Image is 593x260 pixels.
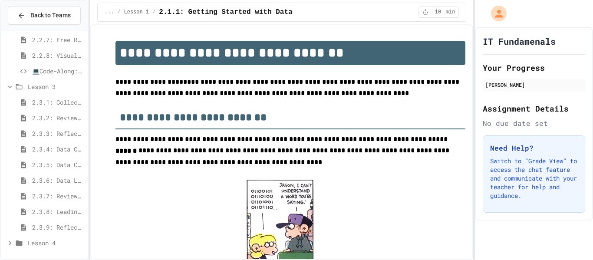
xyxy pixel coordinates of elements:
span: 2.3.1: Collecting Data [32,98,84,107]
span: Lesson 4 [28,238,84,247]
span: 2.3.6: Data Limitations [32,176,84,185]
span: 2.3.3: Reflection - Design a Survey [32,129,84,138]
h3: Need Help? [490,143,578,153]
span: Lesson 1 [124,9,149,16]
div: No due date set [483,118,585,128]
span: 💻Code-Along: Exploring Data Through Visualization [32,66,84,76]
span: 2.3.7: Review of Data Limitations [32,191,84,201]
span: / [117,9,120,16]
span: 2.2.8: Visualizing and Interpreting Data Quiz [32,51,84,60]
span: min [446,9,455,16]
div: My Account [482,3,509,23]
span: 2.3.9: Reflection - Metadata [32,223,84,232]
span: ... [105,9,114,16]
div: [PERSON_NAME] [485,81,583,89]
p: Switch to "Grade View" to access the chat feature and communicate with your teacher for help and ... [490,157,578,200]
span: 2.3.5: Data Collection Quiz [32,160,84,169]
span: 2.2.7: Free Response - Choosing a Visualization [32,35,84,44]
span: 10 [431,9,445,16]
h1: IT Fundamenals [483,35,556,47]
button: Back to Teams [8,6,81,25]
span: Lesson 3 [28,82,84,91]
span: 2.1.1: Getting Started with Data [159,7,292,17]
h2: Your Progress [483,62,585,74]
span: Back to Teams [30,11,71,20]
span: 2.3.2: Review of Collecting Data [32,113,84,122]
span: / [152,9,155,16]
h2: Assignment Details [483,102,585,115]
span: 2.3.8: Leading or Misleading? [32,207,84,216]
span: 2.3.4: Data Collection - Self-Driving Cars [32,145,84,154]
